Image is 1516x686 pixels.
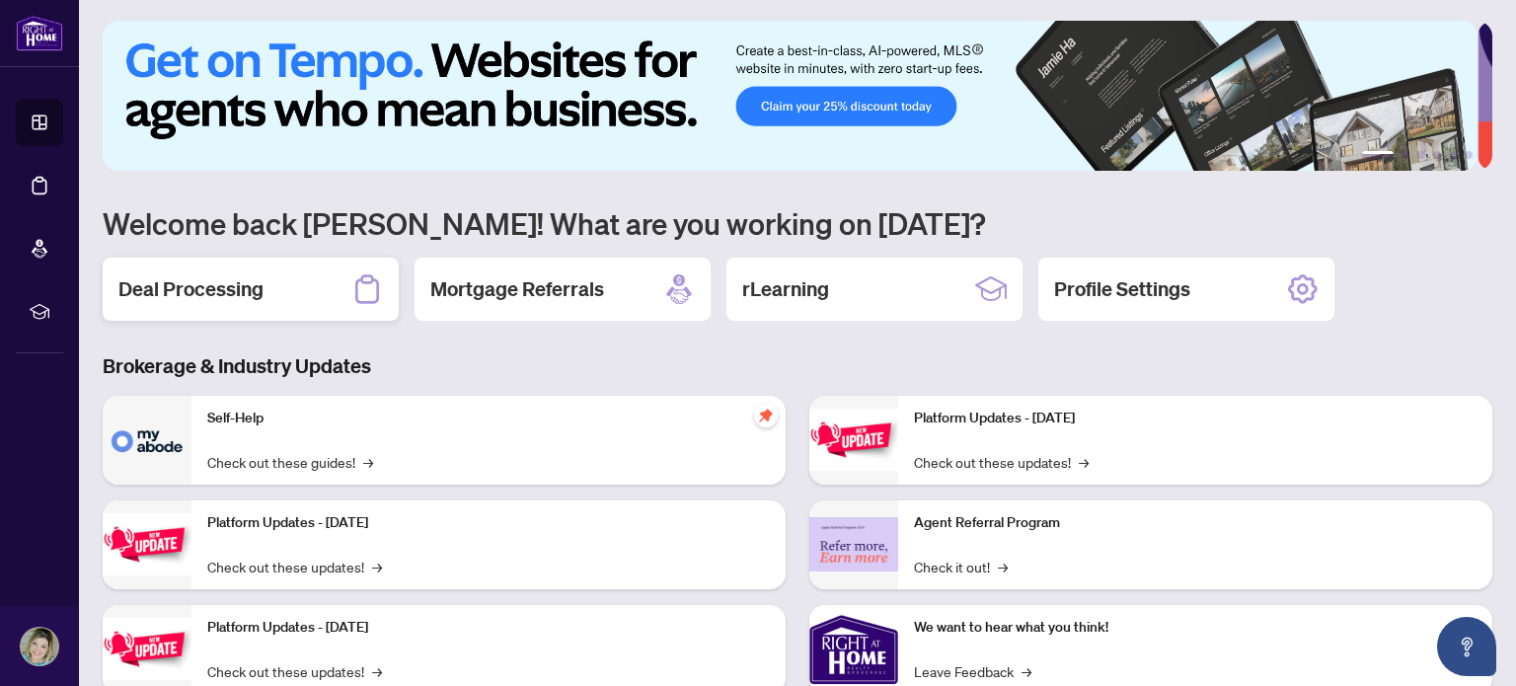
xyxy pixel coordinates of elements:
a: Check out these guides!→ [207,451,373,473]
button: 3 [1417,151,1425,159]
button: 6 [1465,151,1473,159]
h1: Welcome back [PERSON_NAME]! What are you working on [DATE]? [103,204,1492,242]
button: 2 [1402,151,1409,159]
img: Platform Updates - June 23, 2025 [809,409,898,471]
img: Slide 0 [103,21,1478,171]
img: Agent Referral Program [809,517,898,572]
h2: Deal Processing [118,275,264,303]
span: → [1022,660,1031,682]
p: Self-Help [207,408,770,429]
a: Check out these updates!→ [207,556,382,577]
h3: Brokerage & Industry Updates [103,352,1492,380]
h2: rLearning [742,275,829,303]
img: Profile Icon [21,628,58,665]
span: → [372,660,382,682]
a: Check out these updates!→ [914,451,1089,473]
img: Platform Updates - July 21, 2025 [103,618,191,680]
span: → [998,556,1008,577]
button: Open asap [1437,617,1496,676]
span: → [372,556,382,577]
a: Check it out!→ [914,556,1008,577]
button: 4 [1433,151,1441,159]
button: 1 [1362,151,1394,159]
p: Agent Referral Program [914,512,1477,534]
p: Platform Updates - [DATE] [207,512,770,534]
p: We want to hear what you think! [914,617,1477,639]
img: Self-Help [103,396,191,485]
p: Platform Updates - [DATE] [207,617,770,639]
a: Check out these updates!→ [207,660,382,682]
a: Leave Feedback→ [914,660,1031,682]
h2: Profile Settings [1054,275,1190,303]
img: Platform Updates - September 16, 2025 [103,513,191,575]
p: Platform Updates - [DATE] [914,408,1477,429]
img: logo [16,15,63,51]
span: pushpin [754,404,778,427]
button: 5 [1449,151,1457,159]
span: → [363,451,373,473]
h2: Mortgage Referrals [430,275,604,303]
span: → [1079,451,1089,473]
